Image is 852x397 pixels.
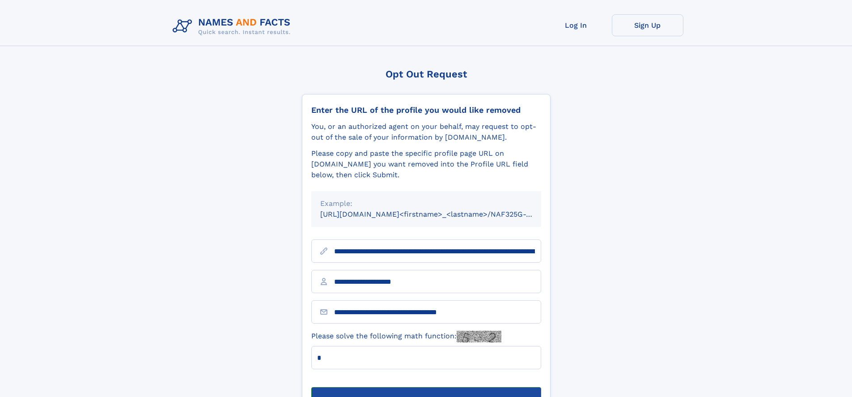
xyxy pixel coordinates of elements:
[311,331,501,342] label: Please solve the following math function:
[320,198,532,209] div: Example:
[612,14,683,36] a: Sign Up
[311,121,541,143] div: You, or an authorized agent on your behalf, may request to opt-out of the sale of your informatio...
[311,105,541,115] div: Enter the URL of the profile you would like removed
[169,14,298,38] img: Logo Names and Facts
[302,68,551,80] div: Opt Out Request
[311,148,541,180] div: Please copy and paste the specific profile page URL on [DOMAIN_NAME] you want removed into the Pr...
[320,210,558,218] small: [URL][DOMAIN_NAME]<firstname>_<lastname>/NAF325G-xxxxxxxx
[540,14,612,36] a: Log In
